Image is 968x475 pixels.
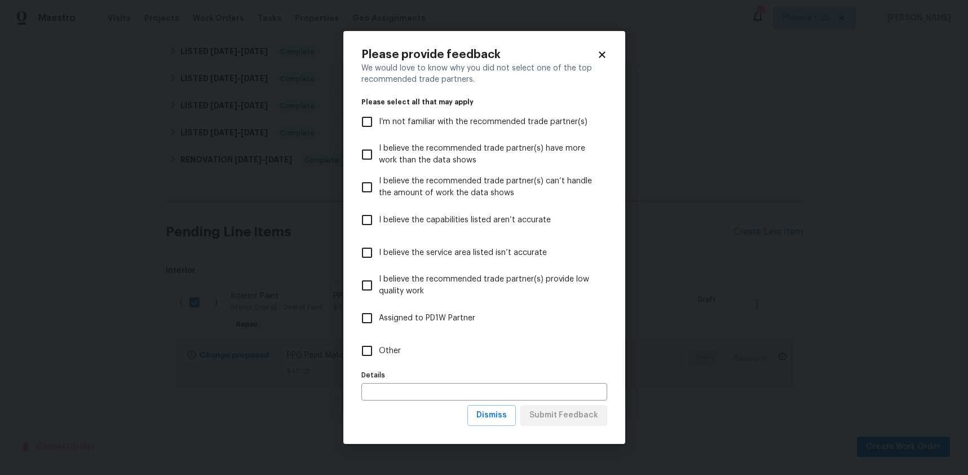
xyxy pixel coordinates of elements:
[379,345,401,357] span: Other
[379,175,598,199] span: I believe the recommended trade partner(s) can’t handle the amount of work the data shows
[467,405,516,426] button: Dismiss
[476,408,507,423] span: Dismiss
[379,214,551,226] span: I believe the capabilities listed aren’t accurate
[379,116,587,128] span: I’m not familiar with the recommended trade partner(s)
[361,63,607,85] div: We would love to know why you did not select one of the top recommended trade partners.
[379,143,598,166] span: I believe the recommended trade partner(s) have more work than the data shows
[379,313,475,324] span: Assigned to PD1W Partner
[379,274,598,297] span: I believe the recommended trade partner(s) provide low quality work
[361,49,597,60] h2: Please provide feedback
[379,247,547,259] span: I believe the service area listed isn’t accurate
[361,99,607,105] legend: Please select all that may apply
[361,372,607,379] label: Details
